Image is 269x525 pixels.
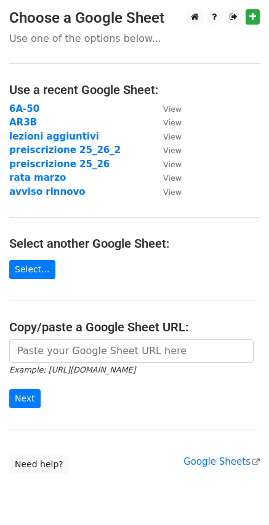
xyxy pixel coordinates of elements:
[151,159,182,170] a: View
[151,131,182,142] a: View
[9,9,260,27] h3: Choose a Google Sheet
[9,339,254,363] input: Paste your Google Sheet URL here
[163,173,182,183] small: View
[163,160,182,169] small: View
[9,320,260,334] h4: Copy/paste a Google Sheet URL:
[9,159,110,170] a: preiscrizione 25_26
[163,132,182,141] small: View
[151,144,182,156] a: View
[151,186,182,197] a: View
[9,117,37,128] a: AR3B
[9,186,86,197] a: avviso rinnovo
[151,172,182,183] a: View
[163,105,182,114] small: View
[163,118,182,127] small: View
[151,103,182,114] a: View
[9,260,55,279] a: Select...
[9,144,121,156] a: preiscrizione 25_26_2
[9,32,260,45] p: Use one of the options below...
[9,172,66,183] a: rata marzo
[163,187,182,197] small: View
[9,82,260,97] h4: Use a recent Google Sheet:
[183,456,260,467] a: Google Sheets
[9,389,41,408] input: Next
[9,131,99,142] a: lezioni aggiuntivi
[9,455,69,474] a: Need help?
[9,236,260,251] h4: Select another Google Sheet:
[9,365,135,374] small: Example: [URL][DOMAIN_NAME]
[9,103,39,114] a: 6A-50
[163,146,182,155] small: View
[151,117,182,128] a: View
